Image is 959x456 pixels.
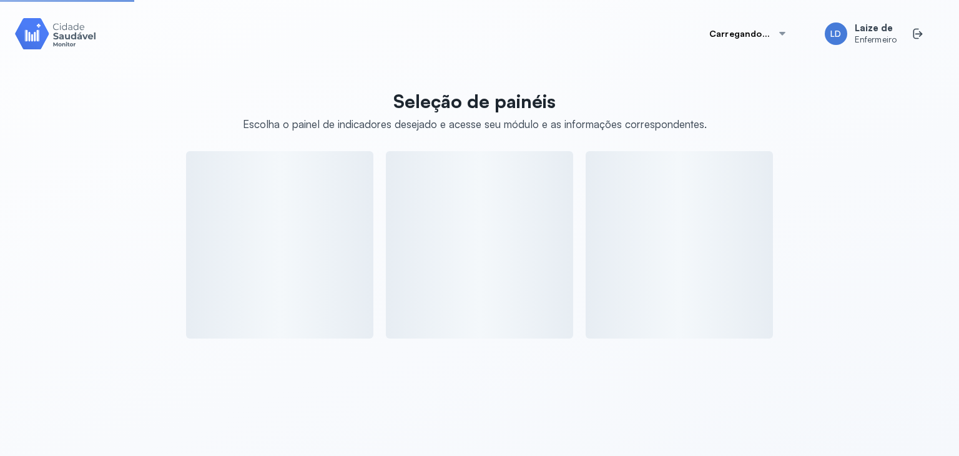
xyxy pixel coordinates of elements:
p: Seleção de painéis [243,90,707,112]
div: Escolha o painel de indicadores desejado e acesse seu módulo e as informações correspondentes. [243,117,707,131]
span: Enfermeiro [855,34,897,45]
span: Laize de [855,22,897,34]
span: LD [830,29,841,39]
img: Logotipo do produto Monitor [15,16,96,51]
button: Carregando... [694,21,802,46]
